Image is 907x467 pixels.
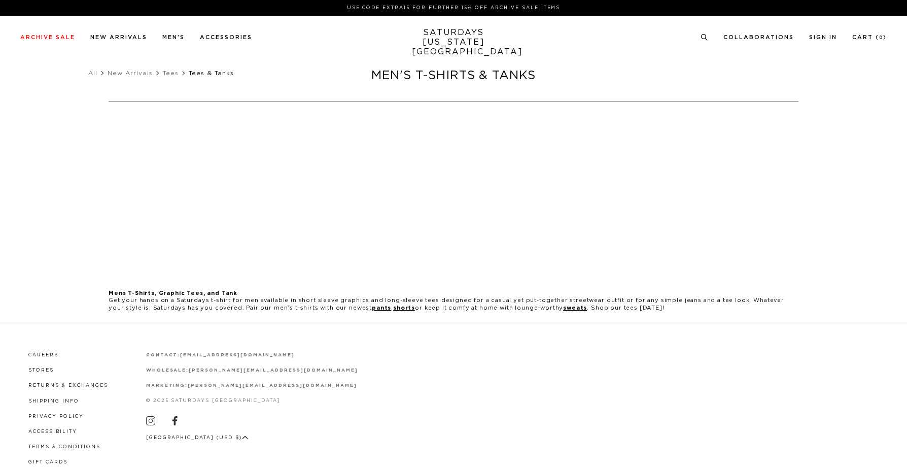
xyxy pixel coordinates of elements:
[88,70,97,76] a: All
[28,368,54,373] a: Stores
[146,383,188,388] strong: marketing:
[852,35,887,40] a: Cart (0)
[146,397,358,405] p: © 2025 Saturdays [GEOGRAPHIC_DATA]
[28,429,77,434] a: Accessibility
[146,368,189,373] strong: wholesale:
[28,460,67,464] a: Gift Cards
[163,70,179,76] a: Tees
[109,290,237,296] b: Mens T-Shirts, Graphic Tees, and Tank
[28,399,79,404] a: Shipping Info
[28,445,100,449] a: Terms & Conditions
[188,383,357,388] a: [PERSON_NAME][EMAIL_ADDRESS][DOMAIN_NAME]
[28,353,58,357] a: Careers
[98,280,809,322] div: Get your hands on a Saturdays t-shirt for men available in short sleeve graphics and long-sleeve ...
[20,35,75,40] a: Archive Sale
[879,36,883,40] small: 0
[200,35,252,40] a: Accessories
[563,305,587,311] a: sweats
[90,35,147,40] a: New Arrivals
[180,353,294,357] a: [EMAIL_ADDRESS][DOMAIN_NAME]
[24,4,883,12] p: Use Code EXTRA15 for Further 15% Off Archive Sale Items
[146,434,249,442] button: [GEOGRAPHIC_DATA] (USD $)
[108,70,153,76] a: New Arrivals
[372,305,391,311] a: pants
[146,353,181,357] strong: contact:
[162,35,185,40] a: Men's
[723,35,794,40] a: Collaborations
[28,414,84,419] a: Privacy Policy
[393,305,415,311] a: shorts
[189,70,234,76] span: Tees & Tanks
[809,35,837,40] a: Sign In
[28,383,108,388] a: Returns & Exchanges
[189,368,358,373] a: [PERSON_NAME][EMAIL_ADDRESS][DOMAIN_NAME]
[412,28,496,57] a: SATURDAYS[US_STATE][GEOGRAPHIC_DATA]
